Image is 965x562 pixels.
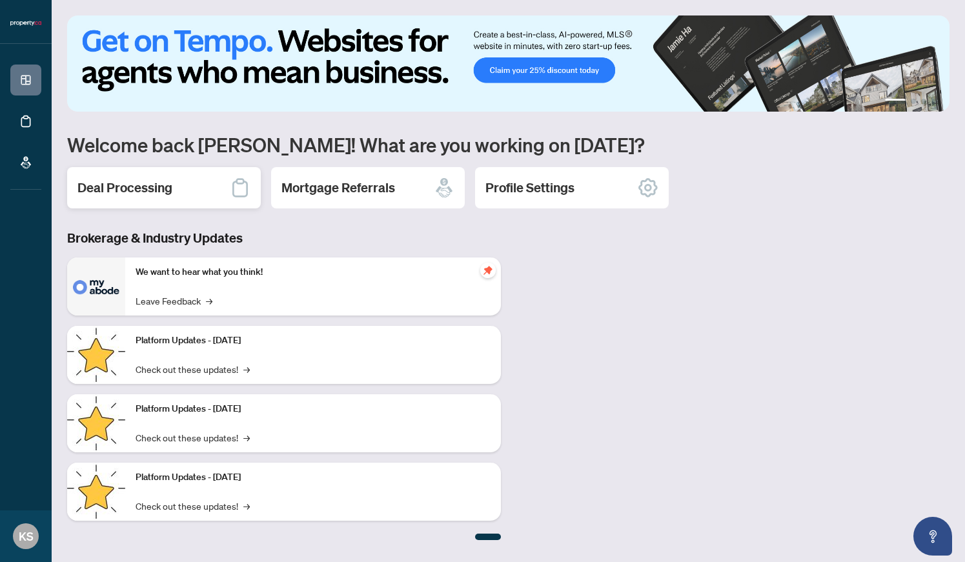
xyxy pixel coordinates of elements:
a: Leave Feedback→ [136,294,212,308]
p: Platform Updates - [DATE] [136,470,491,485]
span: → [243,362,250,376]
h1: Welcome back [PERSON_NAME]! What are you working on [DATE]? [67,132,950,157]
p: We want to hear what you think! [136,265,491,279]
span: → [243,499,250,513]
img: logo [10,19,41,27]
span: → [206,294,212,308]
p: Platform Updates - [DATE] [136,334,491,348]
button: 3 [921,99,926,104]
img: We want to hear what you think! [67,257,125,316]
button: 4 [931,99,937,104]
img: Platform Updates - July 8, 2025 [67,394,125,452]
h2: Mortgage Referrals [281,179,395,197]
button: Open asap [913,517,952,556]
span: KS [19,527,34,545]
img: Platform Updates - June 23, 2025 [67,463,125,521]
p: Platform Updates - [DATE] [136,402,491,416]
a: Check out these updates!→ [136,362,250,376]
img: Slide 0 [67,15,950,112]
h2: Deal Processing [77,179,172,197]
a: Check out these updates!→ [136,430,250,445]
img: Platform Updates - July 21, 2025 [67,326,125,384]
span: pushpin [480,263,496,278]
span: → [243,430,250,445]
button: 1 [885,99,906,104]
h2: Profile Settings [485,179,574,197]
a: Check out these updates!→ [136,499,250,513]
h3: Brokerage & Industry Updates [67,229,501,247]
button: 2 [911,99,916,104]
